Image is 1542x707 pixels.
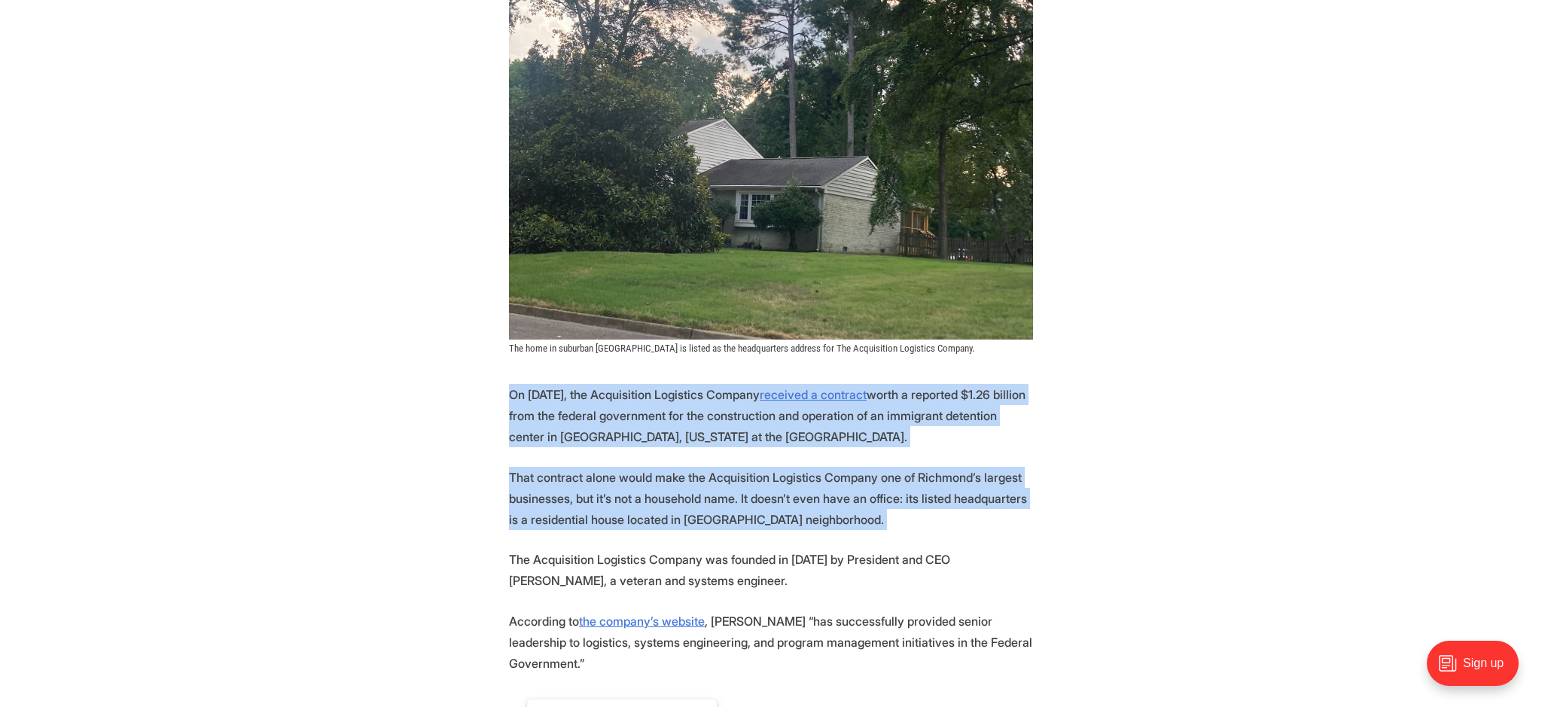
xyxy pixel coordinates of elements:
[760,387,867,402] a: received a contract
[509,549,1033,591] p: The Acquisition Logistics Company was founded in [DATE] by President and CEO [PERSON_NAME], a vet...
[509,467,1033,530] p: That contract alone would make the Acquisition Logistics Company one of Richmond’s largest busine...
[509,611,1033,674] p: According to , [PERSON_NAME] “has successfully provided senior leadership to logistics, systems e...
[509,384,1033,447] p: On [DATE], the Acquisition Logistics Company worth a reported $1.26 billion from the federal gove...
[509,343,974,354] span: The home in suburban [GEOGRAPHIC_DATA] is listed as the headquarters address for The Acquisition ...
[579,614,705,629] a: the company’s website
[1414,633,1542,707] iframe: portal-trigger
